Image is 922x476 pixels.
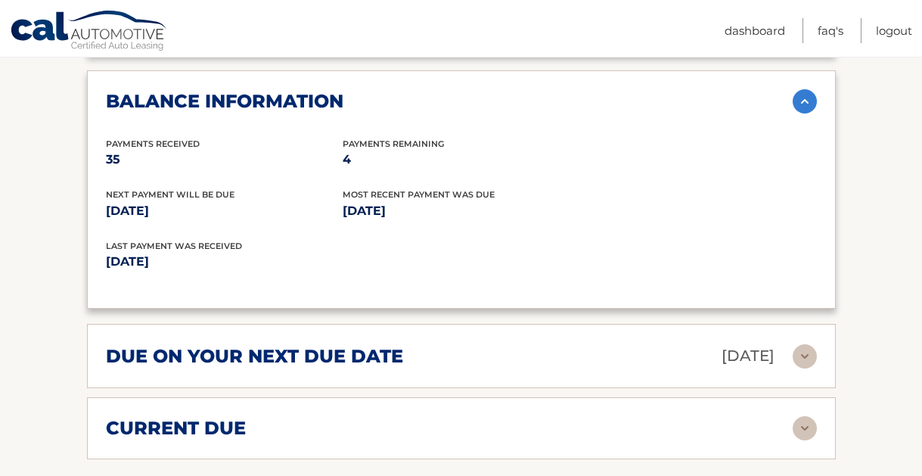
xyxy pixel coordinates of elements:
span: Most Recent Payment Was Due [343,189,495,200]
h2: balance information [106,90,343,113]
a: Logout [876,18,912,43]
p: [DATE] [106,201,343,222]
a: Dashboard [725,18,785,43]
img: accordion-active.svg [793,89,817,114]
span: Next Payment will be due [106,189,234,200]
h2: current due [106,417,246,440]
span: Payments Received [106,138,200,149]
a: FAQ's [818,18,843,43]
p: [DATE] [722,343,775,369]
a: Cal Automotive [10,10,169,54]
h2: due on your next due date [106,345,403,368]
p: [DATE] [106,251,461,272]
img: accordion-rest.svg [793,416,817,440]
p: [DATE] [343,201,579,222]
span: Last Payment was received [106,241,242,251]
p: 35 [106,149,343,170]
p: 4 [343,149,579,170]
span: Payments Remaining [343,138,444,149]
img: accordion-rest.svg [793,344,817,369]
